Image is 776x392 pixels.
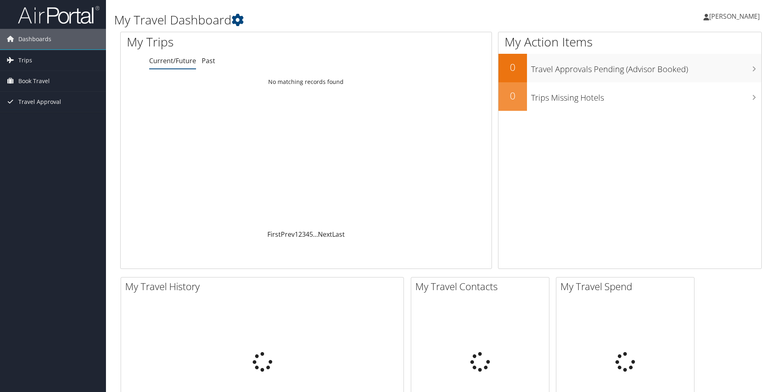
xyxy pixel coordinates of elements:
[202,56,215,65] a: Past
[318,230,332,239] a: Next
[281,230,295,239] a: Prev
[125,280,403,293] h2: My Travel History
[531,59,761,75] h3: Travel Approvals Pending (Advisor Booked)
[298,230,302,239] a: 2
[709,12,760,21] span: [PERSON_NAME]
[560,280,694,293] h2: My Travel Spend
[498,89,527,103] h2: 0
[531,88,761,104] h3: Trips Missing Hotels
[498,82,761,111] a: 0Trips Missing Hotels
[309,230,313,239] a: 5
[149,56,196,65] a: Current/Future
[703,4,768,29] a: [PERSON_NAME]
[127,33,331,51] h1: My Trips
[18,29,51,49] span: Dashboards
[498,60,527,74] h2: 0
[313,230,318,239] span: …
[498,54,761,82] a: 0Travel Approvals Pending (Advisor Booked)
[121,75,492,89] td: No matching records found
[302,230,306,239] a: 3
[306,230,309,239] a: 4
[114,11,550,29] h1: My Travel Dashboard
[18,5,99,24] img: airportal-logo.png
[498,33,761,51] h1: My Action Items
[18,71,50,91] span: Book Travel
[415,280,549,293] h2: My Travel Contacts
[267,230,281,239] a: First
[18,50,32,70] span: Trips
[295,230,298,239] a: 1
[18,92,61,112] span: Travel Approval
[332,230,345,239] a: Last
